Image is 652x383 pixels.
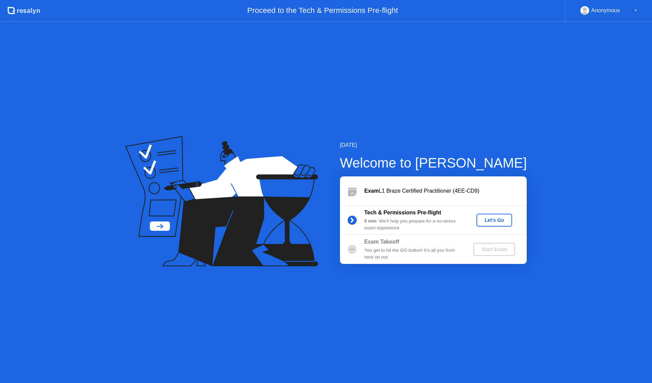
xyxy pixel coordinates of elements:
div: Start Exam [476,247,512,252]
div: L1 Braze Certified Practitioner (4EE-CD9) [364,187,527,195]
div: [DATE] [340,141,527,149]
div: : We’ll help you prepare for a no-stress exam experience [364,218,462,232]
button: Let's Go [476,214,512,227]
button: Start Exam [473,243,515,256]
div: Let's Go [479,217,509,223]
div: You get to hit the GO button! It’s all you from here on out [364,247,462,261]
div: Anonymous [591,6,620,15]
b: Exam Takeoff [364,239,399,245]
b: 5 min [364,218,377,224]
b: Tech & Permissions Pre-flight [364,210,441,215]
b: Exam [364,188,379,194]
div: ▼ [634,6,637,15]
div: Welcome to [PERSON_NAME] [340,153,527,173]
